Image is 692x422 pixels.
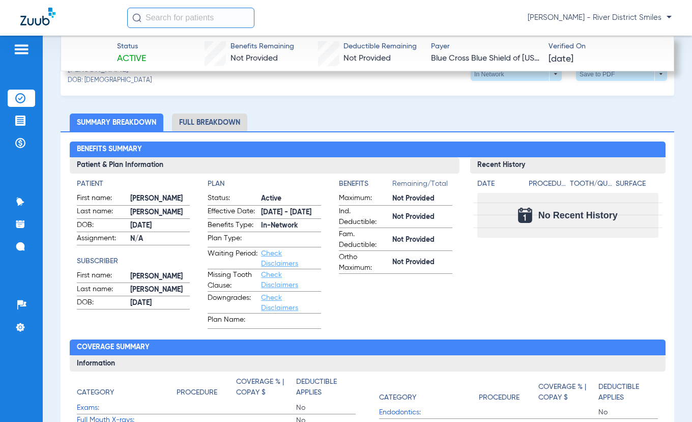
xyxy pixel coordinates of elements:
[549,41,657,52] span: Verified On
[77,284,127,296] span: Last name:
[130,271,190,282] span: [PERSON_NAME]
[528,13,672,23] span: [PERSON_NAME] - River District Smiles
[549,53,573,66] span: [DATE]
[77,403,177,413] span: Exams:
[117,52,146,65] span: Active
[208,315,257,328] span: Plan Name:
[616,179,658,189] h4: Surface
[77,206,127,218] span: Last name:
[132,13,141,22] img: Search Icon
[261,250,298,267] a: Check Disclaimers
[77,387,114,398] h4: Category
[77,179,190,189] h4: Patient
[77,297,127,310] span: DOB:
[77,220,127,232] span: DOB:
[392,235,452,245] span: Not Provided
[392,257,452,268] span: Not Provided
[339,229,389,250] span: Fam. Deductible:
[130,220,190,231] span: [DATE]
[538,377,598,406] app-breakdown-title: Coverage % | Copay $
[130,234,190,244] span: N/A
[208,248,257,269] span: Waiting Period:
[339,206,389,228] span: Ind. Deductible:
[236,377,296,402] app-breakdown-title: Coverage % | Copay $
[339,179,392,193] app-breakdown-title: Benefits
[77,270,127,283] span: First name:
[570,179,612,193] app-breakdown-title: Tooth/Quad
[70,142,666,158] h2: Benefits Summary
[20,8,55,25] img: Zuub Logo
[70,355,666,372] h3: Information
[208,193,257,205] span: Status:
[70,157,460,174] h3: Patient & Plan Information
[392,212,452,222] span: Not Provided
[598,382,653,403] h4: Deductible Applies
[616,179,658,193] app-breakdown-title: Surface
[479,392,520,403] h4: Procedure
[261,207,321,218] span: [DATE] - [DATE]
[477,179,520,189] h4: Date
[529,179,566,189] h4: Procedure
[230,54,278,63] span: Not Provided
[208,179,321,189] h4: Plan
[130,207,190,218] span: [PERSON_NAME]
[296,403,356,413] span: No
[431,52,540,65] span: Blue Cross Blue Shield of [US_STATE]
[208,293,257,313] span: Downgrades:
[236,377,291,398] h4: Coverage % | Copay $
[261,294,298,312] a: Check Disclaimers
[479,377,539,406] app-breakdown-title: Procedure
[431,41,540,52] span: Payer
[339,179,392,189] h4: Benefits
[77,256,190,267] h4: Subscriber
[392,179,452,193] span: Remaining/Total
[208,206,257,218] span: Effective Date:
[598,377,658,406] app-breakdown-title: Deductible Applies
[172,114,247,131] li: Full Breakdown
[177,377,237,402] app-breakdown-title: Procedure
[598,407,658,417] span: No
[130,285,190,295] span: [PERSON_NAME]
[70,340,666,356] h2: Coverage Summary
[641,373,692,422] iframe: Chat Widget
[379,407,479,418] span: Endodontics:
[177,387,217,398] h4: Procedure
[538,382,593,403] h4: Coverage % | Copay $
[261,271,298,289] a: Check Disclaimers
[77,377,177,402] app-breakdown-title: Category
[130,193,190,204] span: [PERSON_NAME]
[130,298,190,308] span: [DATE]
[127,8,254,28] input: Search for patients
[208,270,257,291] span: Missing Tooth Clause:
[570,179,612,189] h4: Tooth/Quad
[470,157,665,174] h3: Recent History
[392,193,452,204] span: Not Provided
[538,210,618,220] span: No Recent History
[339,252,389,273] span: Ortho Maximum:
[208,233,257,247] span: Plan Type:
[339,193,389,205] span: Maximum:
[68,76,152,86] span: DOB: [DEMOGRAPHIC_DATA]
[343,41,417,52] span: Deductible Remaining
[117,41,146,52] span: Status
[77,233,127,245] span: Assignment:
[471,68,562,81] button: In Network
[518,208,532,223] img: Calendar
[477,179,520,193] app-breakdown-title: Date
[13,43,30,55] img: hamburger-icon
[576,68,667,81] button: Save to PDF
[296,377,356,402] app-breakdown-title: Deductible Applies
[230,41,294,52] span: Benefits Remaining
[529,179,566,193] app-breakdown-title: Procedure
[296,377,351,398] h4: Deductible Applies
[343,54,391,63] span: Not Provided
[70,114,163,131] li: Summary Breakdown
[261,220,321,231] span: In-Network
[77,193,127,205] span: First name:
[379,377,479,406] app-breakdown-title: Category
[208,220,257,232] span: Benefits Type:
